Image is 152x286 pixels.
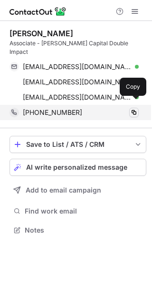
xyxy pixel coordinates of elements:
[26,163,127,171] span: AI write personalized message
[9,182,146,199] button: Add to email campaign
[25,226,142,235] span: Notes
[26,141,130,148] div: Save to List / ATS / CRM
[9,136,146,153] button: save-profile-one-click
[9,29,73,38] div: [PERSON_NAME]
[25,207,142,215] span: Find work email
[23,108,82,117] span: [PHONE_NUMBER]
[23,93,132,102] span: [EMAIL_ADDRESS][DOMAIN_NAME]
[23,62,132,71] span: [EMAIL_ADDRESS][DOMAIN_NAME]
[9,204,146,218] button: Find work email
[9,6,66,17] img: ContactOut v5.3.10
[9,224,146,237] button: Notes
[9,159,146,176] button: AI write personalized message
[23,78,132,86] span: [EMAIL_ADDRESS][DOMAIN_NAME]
[26,186,101,194] span: Add to email campaign
[9,39,146,56] div: Associate - [PERSON_NAME] Capital Double Impact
